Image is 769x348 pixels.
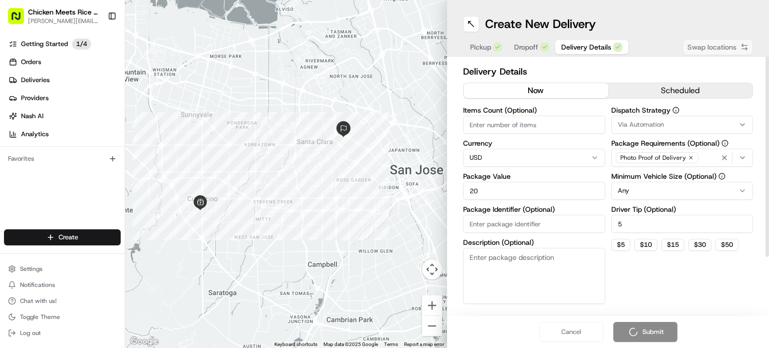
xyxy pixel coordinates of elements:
a: Orders [4,54,125,70]
label: Minimum Vehicle Size (Optional) [611,173,753,180]
span: Pickup [470,42,491,52]
span: Log out [20,329,41,337]
span: Analytics [21,130,49,139]
button: scheduled [608,83,753,98]
span: Settings [20,265,43,273]
p: 1 / 4 [72,39,91,50]
span: Notifications [20,281,55,289]
label: Package Value [463,173,605,180]
button: $10 [634,239,657,251]
input: Enter package identifier [463,215,605,233]
input: Clear [26,65,165,75]
span: Map data ©2025 Google [323,341,378,347]
a: Deliveries [4,72,125,88]
button: $15 [661,239,684,251]
span: Dropoff [514,42,538,52]
button: Chicken Meets Rice - Cupertino[PERSON_NAME][EMAIL_ADDRESS][DOMAIN_NAME] [4,4,104,28]
label: Driver Tip (Optional) [611,206,753,213]
button: Package Requirements (Optional) [721,140,728,147]
button: $50 [715,239,738,251]
button: Notifications [4,278,121,292]
label: Description (Optional) [463,239,605,246]
button: Via Automation [611,116,753,134]
button: [PERSON_NAME][EMAIL_ADDRESS][DOMAIN_NAME] [28,17,100,25]
button: $30 [688,239,711,251]
input: Enter driver tip amount [611,215,753,233]
div: Start new chat [34,96,164,106]
a: 💻API Documentation [81,141,165,159]
a: Providers [4,90,125,106]
button: now [464,83,608,98]
button: Map camera controls [422,259,442,279]
span: Knowledge Base [20,145,77,155]
a: Getting Started1/4 [4,36,125,52]
img: Nash [10,10,30,30]
label: Items Count (Optional) [463,107,605,114]
button: Start new chat [170,99,182,111]
span: Create [59,233,78,242]
button: Chat with us! [4,294,121,308]
button: Toggle Theme [4,310,121,324]
label: Currency [463,140,605,147]
label: Package Requirements (Optional) [611,140,753,147]
button: Zoom out [422,316,442,336]
span: Orders [21,58,41,67]
input: Enter number of items [463,116,605,134]
a: Nash AI [4,108,125,124]
span: Getting Started [21,40,68,49]
h1: Create New Delivery [485,16,596,32]
span: Toggle Theme [20,313,60,321]
a: Open this area in Google Maps (opens a new window) [128,335,161,348]
span: Providers [21,94,49,103]
span: API Documentation [95,145,161,155]
div: 💻 [85,146,93,154]
button: $5 [611,239,630,251]
input: Enter package value [463,182,605,200]
button: Chicken Meets Rice - Cupertino [28,7,100,17]
h2: Delivery Details [463,65,753,79]
button: Zoom in [422,295,442,315]
div: 📗 [10,146,18,154]
div: We're available if you need us! [34,106,127,114]
a: Powered byPylon [71,169,121,177]
span: Via Automation [618,120,664,129]
img: 1736555255976-a54dd68f-1ca7-489b-9aae-adbdc363a1c4 [10,96,28,114]
span: Chat with us! [20,297,57,305]
p: Welcome 👋 [10,40,182,56]
span: Photo Proof of Delivery [620,154,686,162]
button: Minimum Vehicle Size (Optional) [718,173,725,180]
span: Pylon [100,170,121,177]
a: 📗Knowledge Base [6,141,81,159]
button: Settings [4,262,121,276]
a: Report a map error [404,341,444,347]
label: Dispatch Strategy [611,107,753,114]
button: Create [4,229,121,245]
button: Log out [4,326,121,340]
button: Keyboard shortcuts [274,341,317,348]
button: Dispatch Strategy [672,107,679,114]
img: Google [128,335,161,348]
button: Photo Proof of Delivery [611,149,753,167]
label: Package Identifier (Optional) [463,206,605,213]
a: Terms [384,341,398,347]
span: Deliveries [21,76,50,85]
div: Favorites [4,151,121,167]
span: Delivery Details [561,42,611,52]
a: Analytics [4,126,125,142]
span: Nash AI [21,112,44,121]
